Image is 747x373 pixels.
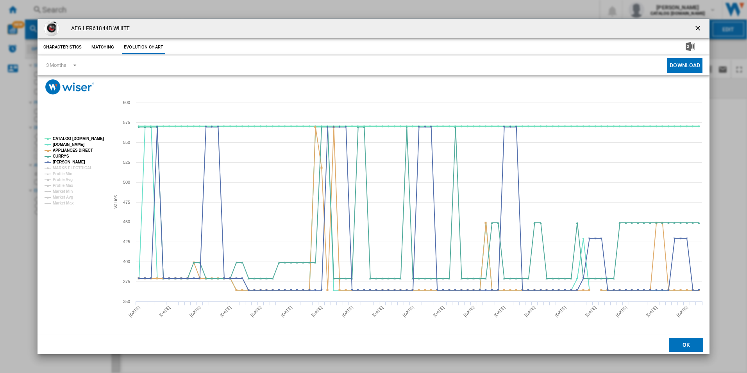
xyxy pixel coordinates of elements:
tspan: Market Max [53,201,74,205]
tspan: [DATE] [249,305,262,318]
button: Download [667,58,702,73]
tspan: 600 [123,100,130,105]
tspan: [DATE] [524,305,536,318]
button: Matching [86,40,120,54]
button: getI18NText('BUTTONS.CLOSE_DIALOG') [691,21,706,36]
tspan: [DATE] [645,305,658,318]
tspan: [DATE] [219,305,232,318]
tspan: [DATE] [341,305,354,318]
tspan: Profile Max [53,183,73,188]
tspan: 450 [123,219,130,224]
tspan: Market Avg [53,195,73,199]
tspan: [DATE] [402,305,415,318]
tspan: [DATE] [158,305,171,318]
button: Characteristics [41,40,84,54]
tspan: [DATE] [128,305,141,318]
tspan: 375 [123,279,130,284]
img: logo_wiser_300x94.png [45,79,94,95]
tspan: [DATE] [371,305,384,318]
div: 3 Months [46,62,66,68]
button: OK [669,338,703,352]
tspan: MARKS ELECTRICAL [53,166,92,170]
ng-md-icon: getI18NText('BUTTONS.CLOSE_DIALOG') [694,24,703,34]
tspan: CATALOG [DOMAIN_NAME] [53,136,104,141]
tspan: 525 [123,160,130,165]
tspan: [DATE] [463,305,475,318]
tspan: Market Min [53,189,73,194]
tspan: 575 [123,120,130,125]
tspan: [DATE] [676,305,688,318]
img: excel-24x24.png [686,42,695,51]
tspan: [DATE] [493,305,506,318]
md-dialog: Product popup [38,19,710,355]
button: Download in Excel [673,40,708,54]
tspan: Profile Min [53,172,72,176]
tspan: [PERSON_NAME] [53,160,85,164]
tspan: Profile Avg [53,178,73,182]
tspan: 425 [123,239,130,244]
tspan: [DATE] [432,305,445,318]
tspan: CURRYS [53,154,69,158]
tspan: 350 [123,299,130,304]
tspan: 400 [123,259,130,264]
h4: AEG LFR61844B WHITE [67,25,130,32]
tspan: [DATE] [554,305,567,318]
tspan: [DATE] [310,305,323,318]
tspan: [DATE] [584,305,597,318]
tspan: 500 [123,180,130,185]
tspan: [DATE] [280,305,293,318]
tspan: APPLIANCES DIRECT [53,148,93,152]
img: LFR61844B_1_Supersize.jpg [44,21,59,36]
tspan: [DOMAIN_NAME] [53,142,84,147]
tspan: Values [113,195,118,209]
tspan: 475 [123,200,130,204]
tspan: 550 [123,140,130,145]
tspan: [DATE] [615,305,627,318]
tspan: [DATE] [189,305,202,318]
button: Evolution chart [122,40,165,54]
